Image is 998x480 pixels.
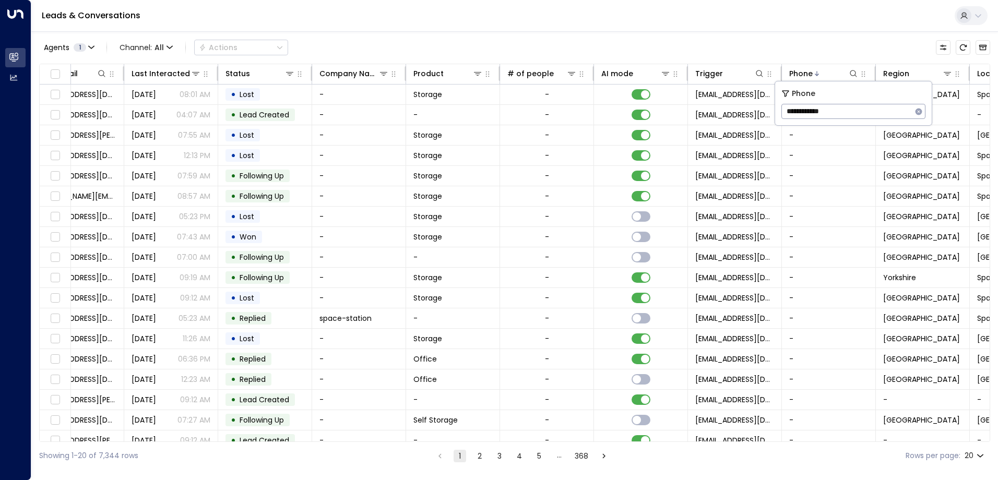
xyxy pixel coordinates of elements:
[883,313,960,323] span: London
[132,150,156,161] span: Aug 07, 2025
[240,89,254,100] span: Lost
[319,67,389,80] div: Company Name
[789,67,813,80] div: Phone
[782,207,876,226] td: -
[180,272,210,283] p: 09:19 AM
[39,450,138,461] div: Showing 1-20 of 7,344 rows
[601,67,633,80] div: AI mode
[231,106,236,124] div: •
[545,333,549,344] div: -
[240,110,289,120] span: Lead Created
[883,191,960,201] span: Birmingham
[695,171,774,181] span: leads@space-station.co.uk
[181,374,210,385] p: 12:23 AM
[49,88,62,101] span: Toggle select row
[179,211,210,222] p: 05:23 PM
[132,354,156,364] span: Mar 09, 2025
[906,450,960,461] label: Rows per page:
[513,450,526,462] button: Go to page 4
[695,150,774,161] span: leads@space-station.co.uk
[183,333,210,344] p: 11:26 AM
[132,191,156,201] span: Aug 09, 2025
[312,207,406,226] td: -
[695,435,774,446] span: leads@space-station.co.uk
[695,232,774,242] span: leads@space-station.co.uk
[38,211,116,222] span: bojivo7021@fuasha.com
[782,430,876,450] td: -
[413,191,442,201] span: Storage
[312,288,406,308] td: -
[545,191,549,201] div: -
[132,67,201,80] div: Last Interacted
[49,129,62,142] span: Toggle select row
[413,232,442,242] span: Storage
[38,191,116,201] span: dan.priest@hotmail.co.uk
[454,450,466,462] button: page 1
[545,171,549,181] div: -
[225,67,295,80] div: Status
[178,354,210,364] p: 06:36 PM
[782,125,876,145] td: -
[312,85,406,104] td: -
[545,313,549,323] div: -
[39,40,98,55] button: Agents1
[695,415,774,425] span: leads@space-station.co.uk
[413,150,442,161] span: Storage
[180,435,210,446] p: 09:12 AM
[413,130,442,140] span: Storage
[876,430,970,450] td: -
[553,450,565,462] div: …
[413,211,442,222] span: Storage
[319,67,378,80] div: Company Name
[49,353,62,366] span: Toggle select row
[49,292,62,305] span: Toggle select row
[115,40,177,55] span: Channel:
[240,191,284,201] span: Following Up
[782,247,876,267] td: -
[782,390,876,410] td: -
[695,110,774,120] span: leads@space-station.co.uk
[312,146,406,165] td: -
[240,171,284,181] span: Following Up
[883,252,960,262] span: Birmingham
[240,211,254,222] span: Lost
[240,394,289,405] span: Lead Created
[49,332,62,345] span: Toggle select row
[413,293,442,303] span: Storage
[38,110,116,120] span: zh89sunrise@googlemail.com
[132,110,156,120] span: Jun 19, 2025
[545,293,549,303] div: -
[413,333,442,344] span: Storage
[231,86,236,103] div: •
[49,170,62,183] span: Toggle select row
[406,105,500,125] td: -
[695,130,774,140] span: leads@space-station.co.uk
[49,190,62,203] span: Toggle select row
[240,333,254,344] span: Lost
[38,272,116,283] span: awestcott@hotmaIl.co.uk
[38,313,116,323] span: chiswick@space-station.co.uk
[789,67,859,80] div: Phone
[319,313,372,323] span: space-station
[883,232,960,242] span: Birmingham
[312,349,406,369] td: -
[38,374,116,385] span: alij@aol.com
[240,374,266,385] span: Replied
[573,450,590,462] button: Go to page 368
[194,40,288,55] div: Button group with a nested menu
[433,449,611,462] nav: pagination navigation
[545,394,549,405] div: -
[132,394,156,405] span: Aug 05, 2025
[240,415,284,425] span: Following Up
[38,394,116,405] span: ian.collier@bt.com
[74,43,86,52] span: 1
[695,67,765,80] div: Trigger
[545,252,549,262] div: -
[240,354,266,364] span: Replied
[883,67,909,80] div: Region
[792,88,815,100] span: Phone
[413,67,483,80] div: Product
[545,272,549,283] div: -
[545,435,549,446] div: -
[240,293,254,303] span: Lost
